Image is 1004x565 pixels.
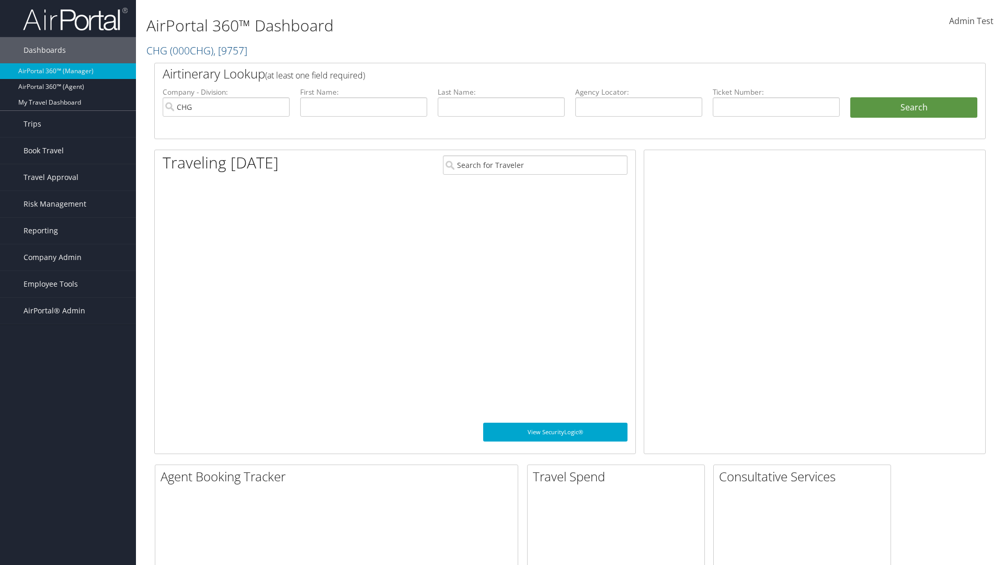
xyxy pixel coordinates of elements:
[213,43,247,58] span: , [ 9757 ]
[438,87,565,97] label: Last Name:
[24,37,66,63] span: Dashboards
[163,152,279,174] h1: Traveling [DATE]
[949,5,994,38] a: Admin Test
[533,468,704,485] h2: Travel Spend
[24,164,78,190] span: Travel Approval
[850,97,977,118] button: Search
[23,7,128,31] img: airportal-logo.png
[443,155,627,175] input: Search for Traveler
[483,423,627,442] a: View SecurityLogic®
[24,271,78,297] span: Employee Tools
[146,15,711,37] h1: AirPortal 360™ Dashboard
[24,191,86,217] span: Risk Management
[163,65,908,83] h2: Airtinerary Lookup
[146,43,247,58] a: CHG
[163,87,290,97] label: Company - Division:
[24,218,58,244] span: Reporting
[719,468,891,485] h2: Consultative Services
[265,70,365,81] span: (at least one field required)
[713,87,840,97] label: Ticket Number:
[24,111,41,137] span: Trips
[949,15,994,27] span: Admin Test
[161,468,518,485] h2: Agent Booking Tracker
[24,138,64,164] span: Book Travel
[575,87,702,97] label: Agency Locator:
[24,244,82,270] span: Company Admin
[170,43,213,58] span: ( 000CHG )
[24,298,85,324] span: AirPortal® Admin
[300,87,427,97] label: First Name:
